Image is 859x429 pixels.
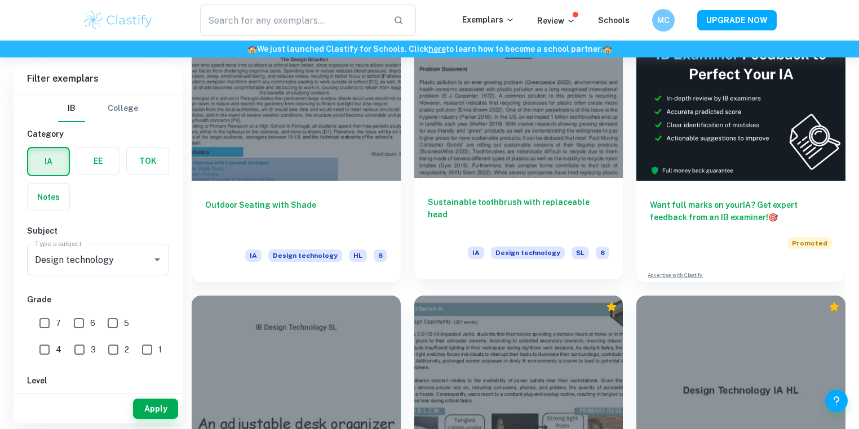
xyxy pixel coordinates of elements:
button: UPGRADE NOW [697,10,777,30]
h6: Outdoor Seating with Shade [205,199,387,236]
span: IA [245,249,262,262]
span: 7 [56,317,61,329]
a: Schools [598,16,630,25]
h6: Subject [27,225,169,237]
span: SL [572,247,589,259]
span: 6 [374,249,387,262]
span: 🏫 [247,44,257,53]
button: IB [58,95,85,122]
button: Open [149,252,165,267]
span: Promoted [787,237,832,249]
div: Premium [829,301,840,312]
p: Review [537,15,575,27]
button: Apply [133,399,178,419]
span: 3 [91,343,96,356]
img: Thumbnail [636,24,845,181]
h6: MC [657,14,670,26]
span: 6 [90,317,95,329]
button: College [108,95,138,122]
button: MC [652,9,675,32]
h6: We just launched Clastify for Schools. Click to learn how to become a school partner. [2,43,857,55]
input: Search for any exemplars... [200,5,384,36]
span: 6 [596,247,609,259]
h6: Level [27,374,169,387]
span: 🏫 [603,44,612,53]
a: here [428,44,446,53]
button: Notes [28,184,69,211]
button: TOK [127,148,169,175]
button: EE [77,148,119,175]
p: Exemplars [462,14,515,26]
h6: Want full marks on your IA ? Get expert feedback from an IB examiner! [650,199,832,224]
h6: Filter exemplars [14,63,183,95]
span: 5 [124,317,129,329]
span: 1 [158,343,162,356]
h6: Grade [27,293,169,306]
label: Type a subject [35,239,82,248]
a: Advertise with Clastify [648,271,702,279]
a: Want full marks on yourIA? Get expert feedback from an IB examiner!PromotedAdvertise with Clastify [636,24,845,282]
button: Help and Feedback [825,390,848,412]
a: Outdoor Seating with ShadeIADesign technologyHL6 [192,24,401,282]
span: HL [349,249,367,262]
span: 4 [56,343,61,356]
img: Clastify logo [82,9,154,32]
span: Design technology [491,247,565,259]
span: 🎯 [768,213,778,222]
span: IA [468,247,484,259]
div: Premium [606,301,617,312]
h6: Category [27,128,169,140]
span: 2 [125,343,129,356]
h6: Sustainable toothbrush with replaceable head [428,196,610,233]
div: Filter type choice [58,95,138,122]
a: Sustainable toothbrush with replaceable headIADesign technologySL6 [414,24,623,282]
span: Design technology [268,249,342,262]
button: IA [28,148,69,175]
